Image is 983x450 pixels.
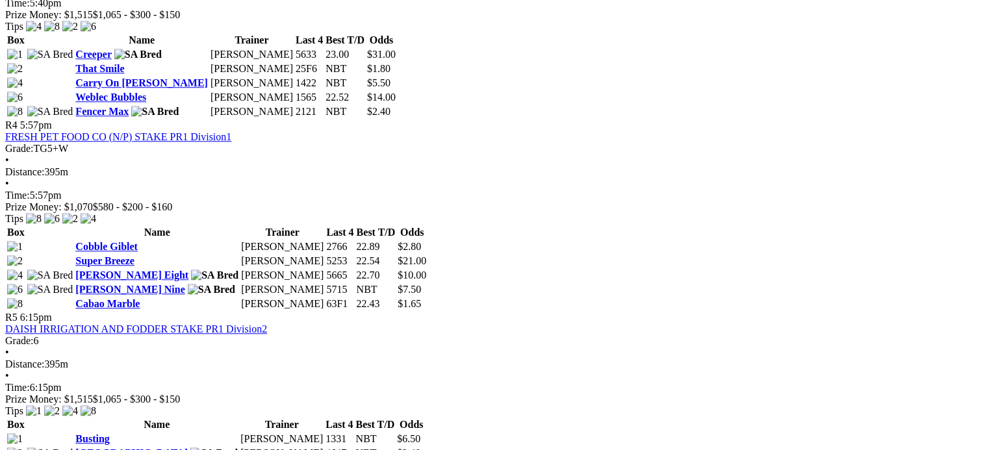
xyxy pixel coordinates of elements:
th: Best T/D [325,34,365,47]
span: • [5,347,9,358]
img: 4 [62,405,78,417]
span: • [5,370,9,381]
span: • [5,155,9,166]
td: 22.89 [356,240,396,253]
span: Box [7,34,25,45]
img: 8 [7,106,23,118]
span: Box [7,227,25,238]
span: Time: [5,382,30,393]
img: 4 [81,213,96,225]
span: • [5,178,9,189]
td: [PERSON_NAME] [240,297,324,310]
td: NBT [355,432,396,445]
span: $2.80 [398,241,421,252]
span: 6:15pm [20,312,52,323]
span: $5.50 [367,77,390,88]
td: [PERSON_NAME] [240,269,324,282]
td: [PERSON_NAME] [240,432,324,445]
th: Last 4 [326,226,354,239]
td: 22.70 [356,269,396,282]
td: 25F6 [295,62,324,75]
td: 1422 [295,77,324,90]
td: 5633 [295,48,324,61]
th: Last 4 [325,418,353,431]
td: [PERSON_NAME] [210,48,294,61]
img: 4 [7,269,23,281]
img: 2 [62,213,78,225]
a: Busting [75,433,109,444]
span: R5 [5,312,18,323]
th: Best T/D [355,418,396,431]
th: Odds [366,34,396,47]
span: Tips [5,213,23,224]
a: Creeper [75,49,111,60]
span: $14.00 [367,92,396,103]
a: Cabao Marble [75,298,140,309]
span: Time: [5,190,30,201]
span: $31.00 [367,49,396,60]
div: 5:57pm [5,190,978,201]
img: 6 [44,213,60,225]
span: $10.00 [398,269,426,281]
span: Tips [5,405,23,416]
div: Prize Money: $1,070 [5,201,978,213]
td: [PERSON_NAME] [240,283,324,296]
span: R4 [5,119,18,131]
td: 1565 [295,91,324,104]
div: 6 [5,335,978,347]
span: Tips [5,21,23,32]
td: NBT [356,283,396,296]
th: Trainer [240,226,324,239]
a: Super Breeze [75,255,134,266]
span: $1.65 [398,298,421,309]
img: SA Bred [27,49,73,60]
td: NBT [325,105,365,118]
span: $1,065 - $300 - $150 [93,394,181,405]
td: 2121 [295,105,324,118]
span: $1,065 - $300 - $150 [93,9,181,20]
td: NBT [325,77,365,90]
div: TG5+W [5,143,978,155]
td: 22.54 [356,255,396,268]
img: 8 [44,21,60,32]
a: [PERSON_NAME] Eight [75,269,188,281]
img: SA Bred [27,284,73,295]
img: 8 [26,213,42,225]
span: Distance: [5,166,44,177]
a: That Smile [75,63,124,74]
span: 5:57pm [20,119,52,131]
span: Grade: [5,143,34,154]
img: 2 [62,21,78,32]
td: 5665 [326,269,354,282]
th: Name [75,34,209,47]
a: Weblec Bubbles [75,92,146,103]
div: 395m [5,166,978,178]
td: 22.43 [356,297,396,310]
th: Odds [397,226,427,239]
th: Trainer [210,34,294,47]
span: $2.40 [367,106,390,117]
span: Box [7,419,25,430]
a: Cobble Giblet [75,241,138,252]
th: Best T/D [356,226,396,239]
td: 1331 [325,432,353,445]
img: SA Bred [27,106,73,118]
img: 2 [7,255,23,267]
img: SA Bred [188,284,235,295]
img: 1 [7,49,23,60]
a: DAISH IRRIGATION AND FODDER STAKE PR1 Division2 [5,323,267,334]
span: $6.50 [397,433,420,444]
span: $7.50 [398,284,421,295]
span: Distance: [5,358,44,369]
td: [PERSON_NAME] [210,77,294,90]
img: SA Bred [191,269,238,281]
div: Prize Money: $1,515 [5,394,978,405]
td: [PERSON_NAME] [210,62,294,75]
img: 4 [26,21,42,32]
th: Trainer [240,418,324,431]
td: 63F1 [326,297,354,310]
img: SA Bred [27,269,73,281]
td: [PERSON_NAME] [210,91,294,104]
span: Grade: [5,335,34,346]
td: NBT [325,62,365,75]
